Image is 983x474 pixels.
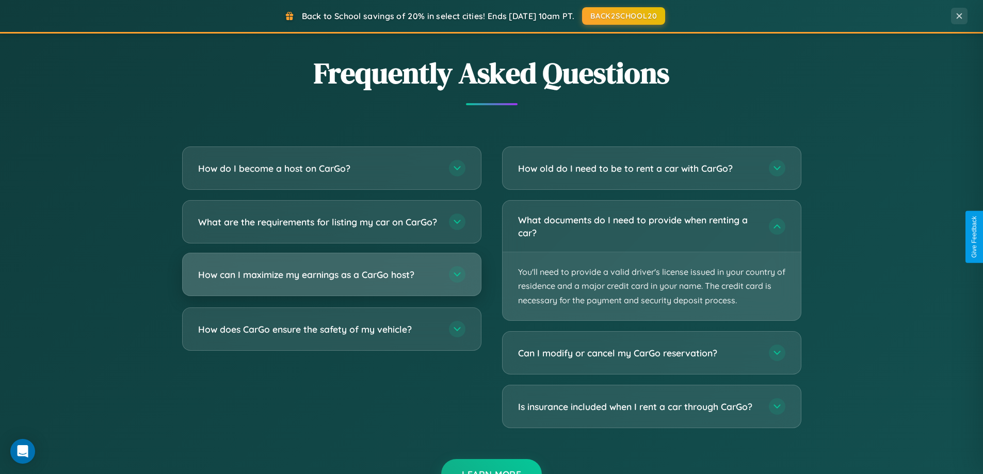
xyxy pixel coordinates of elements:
h3: How does CarGo ensure the safety of my vehicle? [198,323,439,336]
h3: Is insurance included when I rent a car through CarGo? [518,400,759,413]
h3: How old do I need to be to rent a car with CarGo? [518,162,759,175]
div: Open Intercom Messenger [10,439,35,464]
button: BACK2SCHOOL20 [582,7,665,25]
h3: What documents do I need to provide when renting a car? [518,214,759,239]
div: Give Feedback [971,216,978,258]
h3: How can I maximize my earnings as a CarGo host? [198,268,439,281]
h3: What are the requirements for listing my car on CarGo? [198,216,439,228]
h3: Can I modify or cancel my CarGo reservation? [518,347,759,359]
h3: How do I become a host on CarGo? [198,162,439,175]
span: Back to School savings of 20% in select cities! Ends [DATE] 10am PT. [302,11,574,21]
h2: Frequently Asked Questions [182,53,801,93]
p: You'll need to provide a valid driver's license issued in your country of residence and a major c... [503,252,801,320]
